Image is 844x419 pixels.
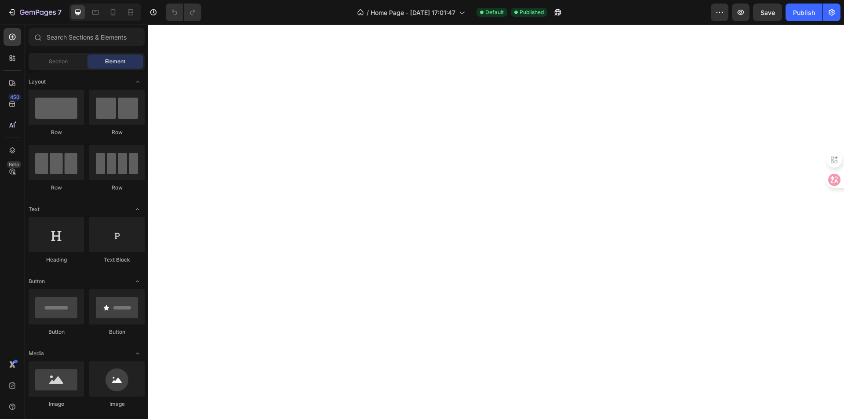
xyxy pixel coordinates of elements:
iframe: Design area [148,25,844,419]
div: Image [89,400,145,408]
span: Published [520,8,544,16]
span: Button [29,277,45,285]
span: Text [29,205,40,213]
button: Save [753,4,782,21]
div: Row [29,128,84,136]
span: Toggle open [131,202,145,216]
div: Beta [7,161,21,168]
div: Row [89,128,145,136]
span: Layout [29,78,46,86]
span: Toggle open [131,75,145,89]
button: Publish [786,4,822,21]
span: Default [485,8,504,16]
span: Toggle open [131,274,145,288]
span: Media [29,350,44,357]
input: Search Sections & Elements [29,28,145,46]
button: 7 [4,4,65,21]
div: Image [29,400,84,408]
div: Undo/Redo [166,4,201,21]
span: Element [105,58,125,66]
div: Publish [793,8,815,17]
span: Toggle open [131,346,145,361]
span: Section [49,58,68,66]
span: Home Page - [DATE] 17:01:47 [371,8,455,17]
span: / [367,8,369,17]
div: Heading [29,256,84,264]
div: Text Block [89,256,145,264]
span: Save [760,9,775,16]
div: Row [89,184,145,192]
div: Row [29,184,84,192]
div: Button [89,328,145,336]
div: 450 [8,94,21,101]
div: Button [29,328,84,336]
p: 7 [58,7,62,18]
